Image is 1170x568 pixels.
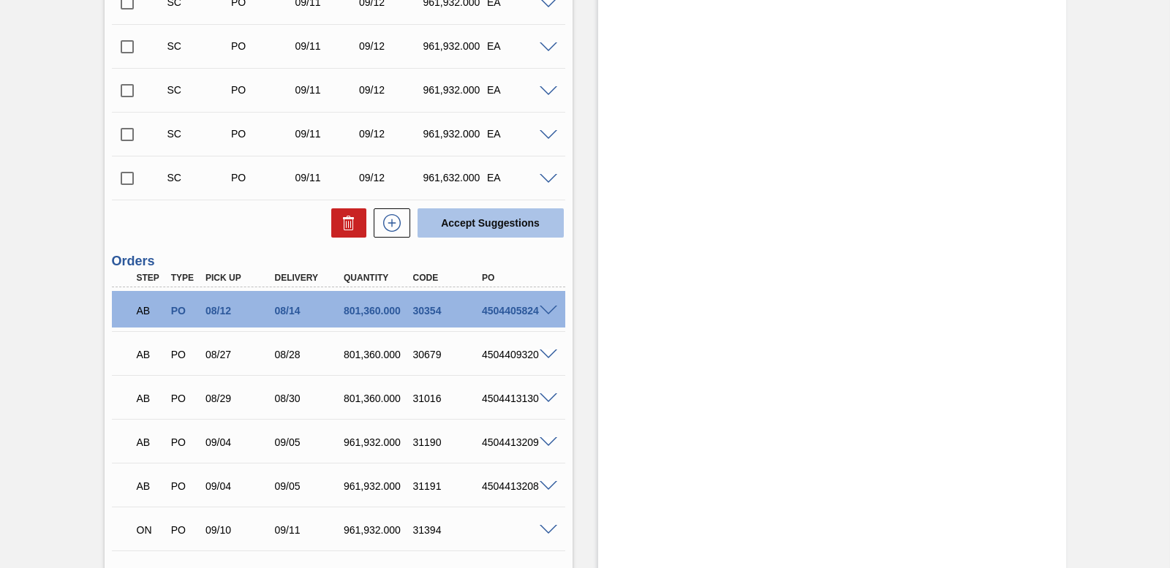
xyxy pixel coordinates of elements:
div: Suggestion Created [164,84,234,96]
div: 31191 [409,480,486,492]
div: 09/04/2025 [202,436,278,448]
div: Step [133,273,168,283]
p: AB [137,436,165,448]
div: Type [167,273,203,283]
div: 09/12/2025 [355,40,426,52]
div: 30354 [409,305,486,317]
h3: Orders [112,254,565,269]
p: AB [137,349,165,360]
div: 09/11/2025 [292,128,362,140]
div: 09/12/2025 [355,128,426,140]
div: PO [478,273,554,283]
div: 961,932.000 [340,524,416,536]
div: 30679 [409,349,486,360]
div: 4504409320 [478,349,554,360]
div: 09/05/2025 [271,480,347,492]
div: 08/30/2025 [271,393,347,404]
div: Pick up [202,273,278,283]
div: 4504413208 [478,480,554,492]
div: 09/10/2025 [202,524,278,536]
div: 09/11/2025 [271,524,347,536]
p: AB [137,305,165,317]
div: 961,932.000 [340,436,416,448]
div: 08/27/2025 [202,349,278,360]
div: 961,932.000 [340,480,416,492]
div: Purchase order [167,349,203,360]
div: 961,932.000 [420,84,490,96]
div: Purchase order [167,480,203,492]
div: 09/12/2025 [355,84,426,96]
div: 961,632.000 [420,172,490,183]
div: 09/11/2025 [292,40,362,52]
div: Purchase order [227,128,298,140]
div: Purchase order [227,172,298,183]
div: EA [483,172,554,183]
div: Code [409,273,486,283]
div: 31394 [409,524,486,536]
div: Suggestion Created [164,40,234,52]
div: Purchase order [227,40,298,52]
div: Purchase order [167,305,203,317]
div: 31190 [409,436,486,448]
div: Quantity [340,273,416,283]
div: 09/04/2025 [202,480,278,492]
div: 801,360.000 [340,393,416,404]
div: Awaiting Billing [133,382,168,414]
div: 09/05/2025 [271,436,347,448]
div: Purchase order [167,436,203,448]
div: Suggestion Created [164,172,234,183]
div: 08/28/2025 [271,349,347,360]
div: 08/29/2025 [202,393,278,404]
div: EA [483,128,554,140]
div: Accept Suggestions [410,207,565,239]
div: EA [483,84,554,96]
div: Suggestion Created [164,128,234,140]
p: AB [137,480,165,492]
div: Negotiating Order [133,514,168,546]
button: Accept Suggestions [418,208,564,238]
div: 801,360.000 [340,349,416,360]
div: 4504413130 [478,393,554,404]
div: EA [483,40,554,52]
div: 801,360.000 [340,305,416,317]
div: 08/14/2025 [271,305,347,317]
div: Purchase order [167,393,203,404]
div: Awaiting Billing [133,295,168,327]
div: 961,932.000 [420,128,490,140]
div: 31016 [409,393,486,404]
div: Purchase order [167,524,203,536]
div: Purchase order [227,84,298,96]
div: 09/12/2025 [355,172,426,183]
div: Awaiting Billing [133,470,168,502]
p: AB [137,393,165,404]
div: 08/12/2025 [202,305,278,317]
div: 09/11/2025 [292,172,362,183]
p: ON [137,524,165,536]
div: 4504413209 [478,436,554,448]
div: Delivery [271,273,347,283]
div: Awaiting Billing [133,338,168,371]
div: 09/11/2025 [292,84,362,96]
div: 4504405824 [478,305,554,317]
div: New suggestion [366,208,410,238]
div: Awaiting Billing [133,426,168,458]
div: Delete Suggestions [324,208,366,238]
div: 961,932.000 [420,40,490,52]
